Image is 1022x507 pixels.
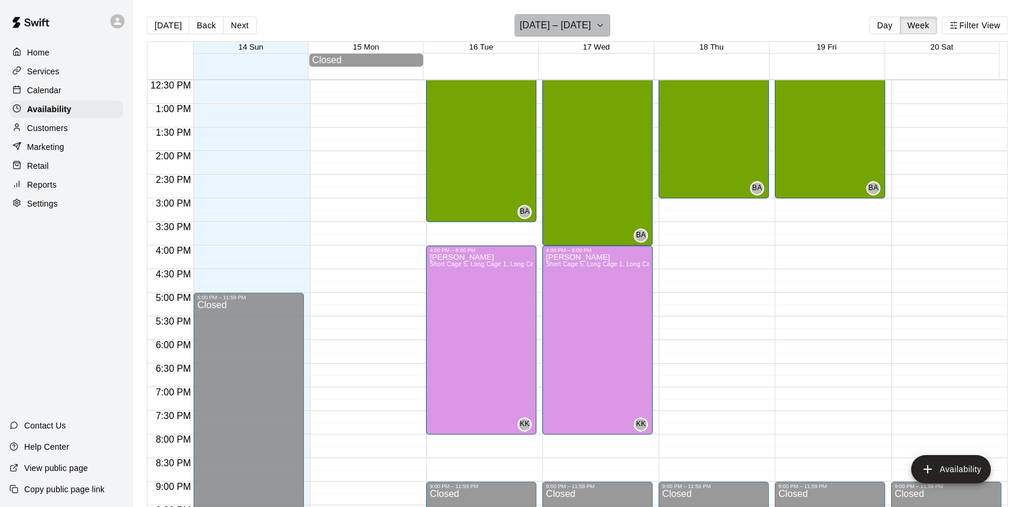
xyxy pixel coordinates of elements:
button: 17 Wed [583,42,610,51]
div: 9:00 PM – 11:59 PM [895,483,998,489]
button: 18 Thu [699,42,723,51]
a: Availability [9,100,123,118]
span: 2:30 PM [153,175,194,185]
div: 4:00 PM – 8:00 PM [546,247,649,253]
a: Settings [9,195,123,212]
div: Brett Armour [750,181,764,195]
button: [DATE] [147,17,189,34]
span: 9:00 PM [153,482,194,492]
span: BA [752,182,762,194]
span: 6:00 PM [153,340,194,350]
span: BA [869,182,879,194]
button: [DATE] – [DATE] [515,14,611,37]
button: Next [223,17,256,34]
div: 9:00 PM – 11:59 PM [546,483,649,489]
span: 5:30 PM [153,316,194,326]
div: Kian Kinslow [517,417,532,431]
span: 5:00 PM [153,293,194,303]
p: Retail [27,160,49,172]
div: Brett Armour [866,181,880,195]
span: 3:00 PM [153,198,194,208]
span: 2:00 PM [153,151,194,161]
button: Filter View [942,17,1008,34]
span: 1:00 PM [153,104,194,114]
div: 4:00 PM – 8:00 PM: Available [542,246,653,434]
p: Home [27,47,50,58]
p: Calendar [27,84,61,96]
a: Customers [9,119,123,137]
button: 14 Sun [238,42,263,51]
p: Availability [27,103,71,115]
p: Customers [27,122,68,134]
button: add [911,455,991,483]
p: Reports [27,179,57,191]
button: 20 Sat [931,42,954,51]
a: Home [9,44,123,61]
span: 12:30 PM [148,80,194,90]
a: Retail [9,157,123,175]
p: Marketing [27,141,64,153]
span: 8:30 PM [153,458,194,468]
div: 4:00 PM – 8:00 PM [430,247,533,253]
span: 6:30 PM [153,364,194,374]
span: 7:00 PM [153,387,194,397]
div: 5:00 PM – 11:59 PM [197,295,300,300]
a: Reports [9,176,123,194]
p: Copy public page link [24,483,104,495]
span: KK [636,418,646,430]
span: BA [520,206,530,218]
span: 7:30 PM [153,411,194,421]
a: Marketing [9,138,123,156]
span: 3:30 PM [153,222,194,232]
button: 16 Tue [469,42,493,51]
div: Closed [312,55,420,66]
p: Services [27,66,60,77]
span: KK [520,418,530,430]
button: 19 Fri [817,42,837,51]
div: Brett Armour [634,228,648,243]
a: Calendar [9,81,123,99]
div: 4:00 PM – 8:00 PM: Available [426,246,536,434]
span: 4:00 PM [153,246,194,256]
span: BA [636,230,646,241]
button: Back [189,17,224,34]
p: Contact Us [24,420,66,431]
button: 15 Mon [353,42,379,51]
p: Help Center [24,441,69,453]
div: 9:00 PM – 11:59 PM [662,483,765,489]
button: Day [869,17,900,34]
span: 1:30 PM [153,127,194,138]
div: Kian Kinslow [634,417,648,431]
h6: [DATE] – [DATE] [520,17,591,34]
p: Settings [27,198,58,210]
button: Week [900,17,937,34]
span: Short Cage 5, Long Cage 1, Long Cage 2, Long Cage 3, Long Cage 4 [430,261,625,267]
span: 8:00 PM [153,434,194,444]
div: 9:00 PM – 11:59 PM [778,483,882,489]
p: View public page [24,462,88,474]
span: Short Cage 5, Long Cage 1, Long Cage 2, Long Cage 3, Long Cage 4 [546,261,742,267]
div: Brett Armour [517,205,532,219]
a: Services [9,63,123,80]
div: 9:00 PM – 11:59 PM [430,483,533,489]
span: 4:30 PM [153,269,194,279]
